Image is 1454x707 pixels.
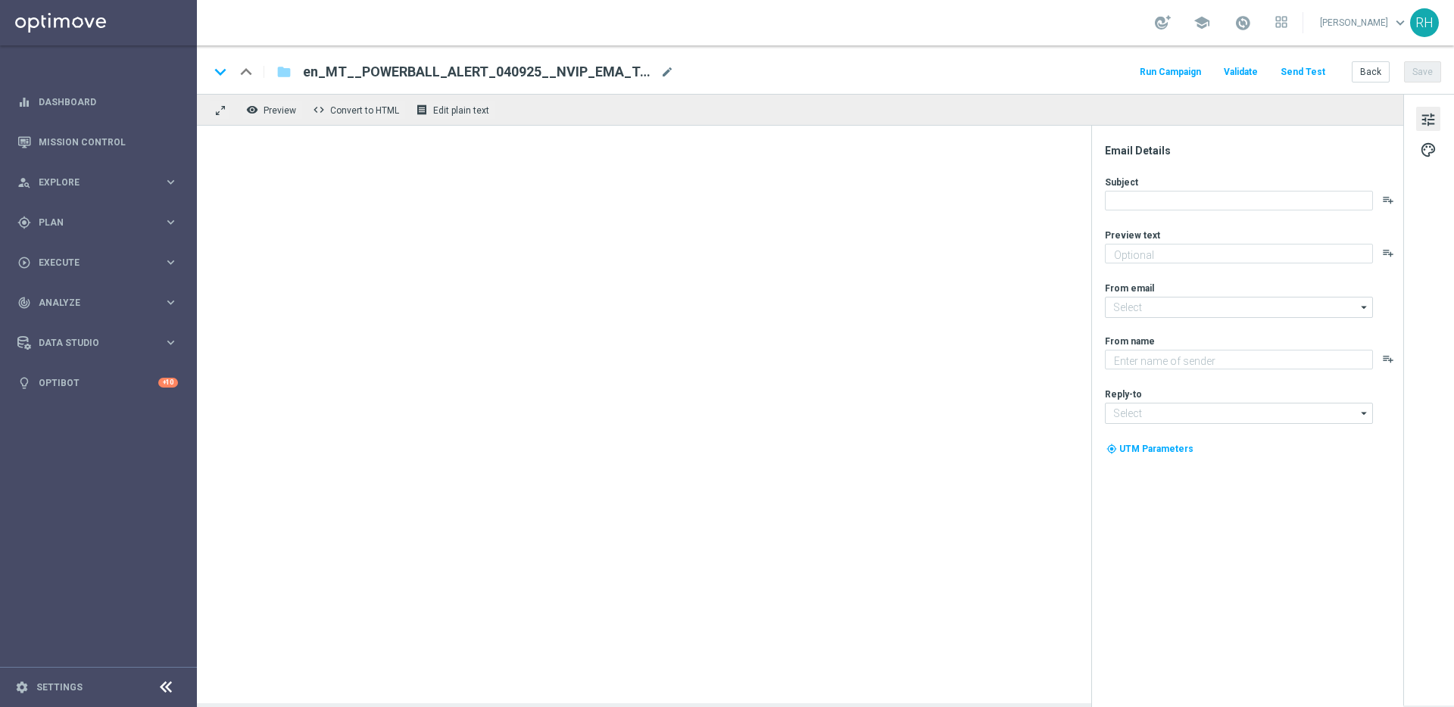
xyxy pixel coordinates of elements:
[36,683,83,692] a: Settings
[17,296,31,310] i: track_changes
[17,176,31,189] i: person_search
[39,363,158,403] a: Optibot
[246,104,258,116] i: remove_red_eye
[1420,110,1437,129] span: tune
[17,216,179,229] button: gps_fixed Plan keyboard_arrow_right
[276,63,292,81] i: folder
[17,363,178,403] div: Optibot
[1105,388,1142,400] label: Reply-to
[309,100,406,120] button: code Convert to HTML
[1193,14,1210,31] span: school
[209,61,232,83] i: keyboard_arrow_down
[17,297,179,309] button: track_changes Analyze keyboard_arrow_right
[17,257,179,269] button: play_circle_outline Execute keyboard_arrow_right
[1106,444,1117,454] i: my_location
[17,122,178,162] div: Mission Control
[1278,62,1328,83] button: Send Test
[1105,176,1138,188] label: Subject
[39,218,164,227] span: Plan
[164,295,178,310] i: keyboard_arrow_right
[1105,229,1160,241] label: Preview text
[1137,62,1203,83] button: Run Campaign
[1416,107,1440,131] button: tune
[17,336,164,350] div: Data Studio
[433,105,489,116] span: Edit plain text
[242,100,303,120] button: remove_red_eye Preview
[17,296,164,310] div: Analyze
[17,136,179,148] button: Mission Control
[1105,282,1154,294] label: From email
[39,298,164,307] span: Analyze
[1382,353,1394,365] button: playlist_add
[1105,297,1373,318] input: Select
[1420,140,1437,160] span: palette
[39,338,164,347] span: Data Studio
[164,335,178,350] i: keyboard_arrow_right
[412,100,496,120] button: receipt Edit plain text
[275,60,293,84] button: folder
[1352,61,1390,83] button: Back
[39,82,178,122] a: Dashboard
[1357,297,1372,317] i: arrow_drop_down
[17,337,179,349] button: Data Studio keyboard_arrow_right
[17,95,31,109] i: equalizer
[1357,403,1372,423] i: arrow_drop_down
[17,256,164,269] div: Execute
[15,681,29,694] i: settings
[17,377,179,389] button: lightbulb Optibot +10
[330,105,399,116] span: Convert to HTML
[416,104,428,116] i: receipt
[303,63,654,81] span: en_MT__POWERBALL_ALERT_040925__NVIP_EMA_TAC_LT
[164,215,178,229] i: keyboard_arrow_right
[1410,8,1439,37] div: RH
[17,96,179,108] button: equalizer Dashboard
[17,216,164,229] div: Plan
[39,258,164,267] span: Execute
[1105,441,1195,457] button: my_location UTM Parameters
[164,255,178,269] i: keyboard_arrow_right
[39,178,164,187] span: Explore
[1119,444,1193,454] span: UTM Parameters
[17,176,164,189] div: Explore
[660,65,674,79] span: mode_edit
[158,378,178,388] div: +10
[164,175,178,189] i: keyboard_arrow_right
[17,256,31,269] i: play_circle_outline
[1224,67,1258,77] span: Validate
[39,122,178,162] a: Mission Control
[313,104,325,116] span: code
[17,376,31,390] i: lightbulb
[264,105,296,116] span: Preview
[1416,137,1440,161] button: palette
[1404,61,1441,83] button: Save
[17,216,31,229] i: gps_fixed
[1105,335,1155,347] label: From name
[1105,403,1373,424] input: Select
[1382,194,1394,206] button: playlist_add
[1318,11,1410,34] a: [PERSON_NAME]keyboard_arrow_down
[1222,62,1260,83] button: Validate
[1382,247,1394,259] button: playlist_add
[1392,14,1409,31] span: keyboard_arrow_down
[17,176,179,188] button: person_search Explore keyboard_arrow_right
[1105,144,1402,157] div: Email Details
[17,82,178,122] div: Dashboard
